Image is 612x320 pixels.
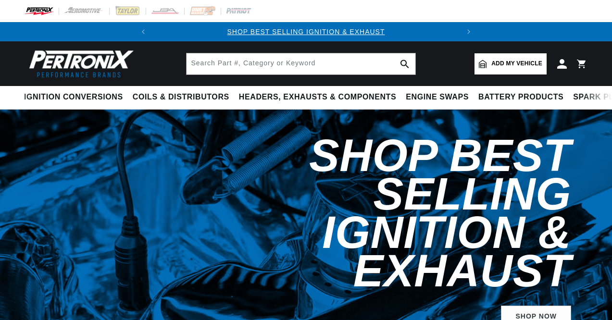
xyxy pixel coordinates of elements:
[475,53,547,74] a: Add my vehicle
[394,53,415,74] button: search button
[24,47,135,80] img: Pertronix
[478,92,563,102] span: Battery Products
[153,26,459,37] div: Announcement
[491,59,542,68] span: Add my vehicle
[24,86,128,109] summary: Ignition Conversions
[459,22,478,41] button: Translation missing: en.sections.announcements.next_announcement
[474,86,568,109] summary: Battery Products
[160,136,571,290] h2: Shop Best Selling Ignition & Exhaust
[406,92,469,102] span: Engine Swaps
[24,92,123,102] span: Ignition Conversions
[128,86,234,109] summary: Coils & Distributors
[234,86,401,109] summary: Headers, Exhausts & Components
[187,53,415,74] input: Search Part #, Category or Keyword
[401,86,474,109] summary: Engine Swaps
[134,22,153,41] button: Translation missing: en.sections.announcements.previous_announcement
[133,92,229,102] span: Coils & Distributors
[239,92,396,102] span: Headers, Exhausts & Components
[153,26,459,37] div: 1 of 2
[227,28,385,36] a: SHOP BEST SELLING IGNITION & EXHAUST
